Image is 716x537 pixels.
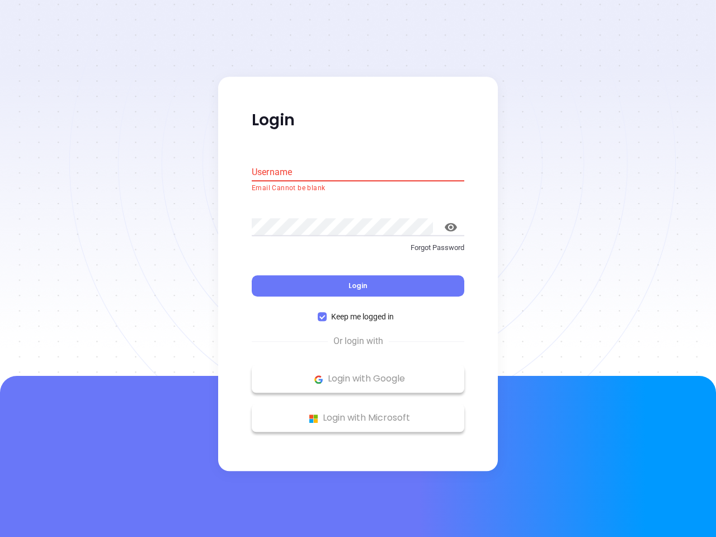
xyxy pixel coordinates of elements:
p: Email Cannot be blank [252,183,464,194]
span: Or login with [328,335,389,348]
p: Login with Google [257,371,459,388]
img: Google Logo [312,373,326,387]
p: Login [252,110,464,130]
button: Login [252,276,464,297]
p: Login with Microsoft [257,410,459,427]
p: Forgot Password [252,242,464,253]
button: toggle password visibility [437,214,464,241]
span: Login [348,281,368,291]
img: Microsoft Logo [307,412,321,426]
a: Forgot Password [252,242,464,262]
span: Keep me logged in [327,311,398,323]
button: Microsoft Logo Login with Microsoft [252,404,464,432]
button: Google Logo Login with Google [252,365,464,393]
